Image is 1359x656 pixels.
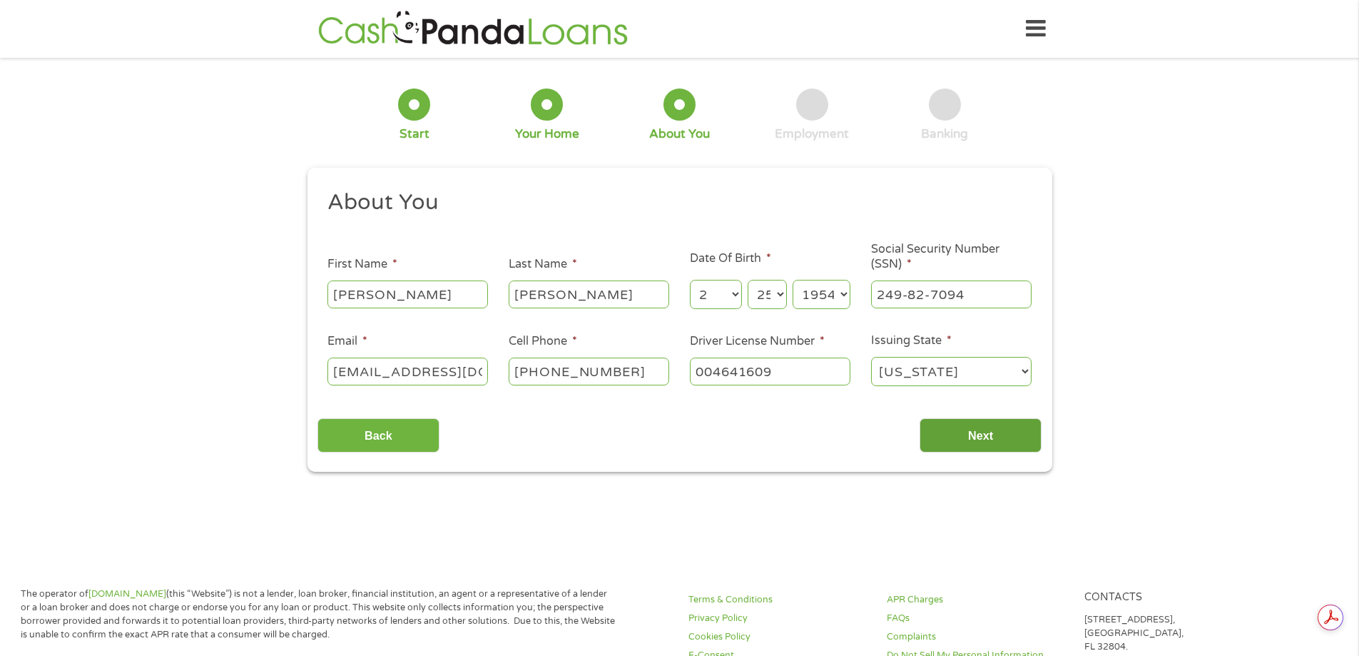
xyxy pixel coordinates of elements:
img: GetLoanNow Logo [314,9,632,49]
a: [DOMAIN_NAME] [88,588,166,600]
a: APR Charges [887,593,1068,607]
div: Banking [921,126,968,142]
label: Issuing State [871,333,952,348]
a: Terms & Conditions [688,593,870,607]
input: John [327,281,488,308]
input: 078-05-1120 [871,281,1032,308]
input: Smith [509,281,669,308]
div: Your Home [515,126,579,142]
p: The operator of (this “Website”) is not a lender, loan broker, financial institution, an agent or... [21,587,616,642]
label: Cell Phone [509,334,577,349]
h4: Contacts [1084,591,1266,605]
label: Last Name [509,257,577,272]
a: FAQs [887,612,1068,625]
a: Cookies Policy [688,630,870,644]
p: [STREET_ADDRESS], [GEOGRAPHIC_DATA], FL 32804. [1084,613,1266,654]
a: Complaints [887,630,1068,644]
label: Date Of Birth [690,251,771,266]
label: First Name [327,257,397,272]
h2: About You [327,188,1021,217]
div: Start [399,126,429,142]
div: Employment [775,126,849,142]
input: (541) 754-3010 [509,358,669,385]
label: Driver License Number [690,334,825,349]
a: Privacy Policy [688,612,870,625]
input: Back [317,418,439,453]
input: john@gmail.com [327,358,488,385]
label: Social Security Number (SSN) [871,242,1032,272]
input: Next [920,418,1042,453]
label: Email [327,334,367,349]
div: About You [649,126,710,142]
